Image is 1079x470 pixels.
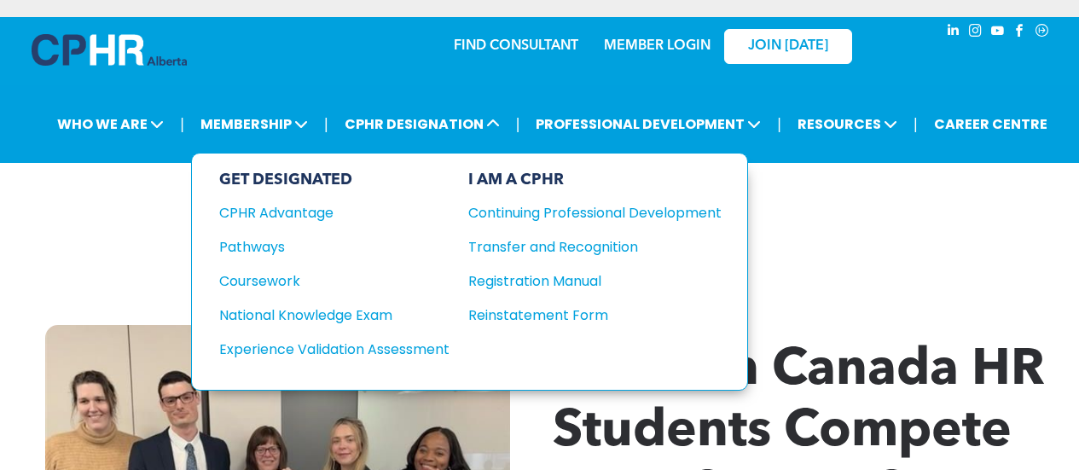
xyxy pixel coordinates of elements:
[468,202,696,223] div: Continuing Professional Development
[219,339,450,360] a: Experience Validation Assessment
[944,21,963,44] a: linkedin
[454,39,578,53] a: FIND CONSULTANT
[516,107,520,142] li: |
[468,305,696,326] div: Reinstatement Form
[777,107,781,142] li: |
[32,34,187,66] img: A blue and white logo for cp alberta
[219,202,426,223] div: CPHR Advantage
[468,305,722,326] a: Reinstatement Form
[531,108,766,140] span: PROFESSIONAL DEVELOPMENT
[324,107,328,142] li: |
[468,270,722,292] a: Registration Manual
[339,108,505,140] span: CPHR DESIGNATION
[966,21,985,44] a: instagram
[724,29,852,64] a: JOIN [DATE]
[219,270,450,292] a: Coursework
[929,108,1053,140] a: CAREER CENTRE
[219,270,426,292] div: Coursework
[195,108,313,140] span: MEMBERSHIP
[748,38,828,55] span: JOIN [DATE]
[604,39,711,53] a: MEMBER LOGIN
[468,236,722,258] a: Transfer and Recognition
[219,305,426,326] div: National Knowledge Exam
[468,270,696,292] div: Registration Manual
[219,236,426,258] div: Pathways
[989,21,1007,44] a: youtube
[1011,21,1030,44] a: facebook
[219,202,450,223] a: CPHR Advantage
[52,108,169,140] span: WHO WE ARE
[468,202,722,223] a: Continuing Professional Development
[1033,21,1052,44] a: Social network
[468,236,696,258] div: Transfer and Recognition
[180,107,184,142] li: |
[219,339,426,360] div: Experience Validation Assessment
[468,171,722,189] div: I AM A CPHR
[219,171,450,189] div: GET DESIGNATED
[792,108,902,140] span: RESOURCES
[219,305,450,326] a: National Knowledge Exam
[914,107,918,142] li: |
[219,236,450,258] a: Pathways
